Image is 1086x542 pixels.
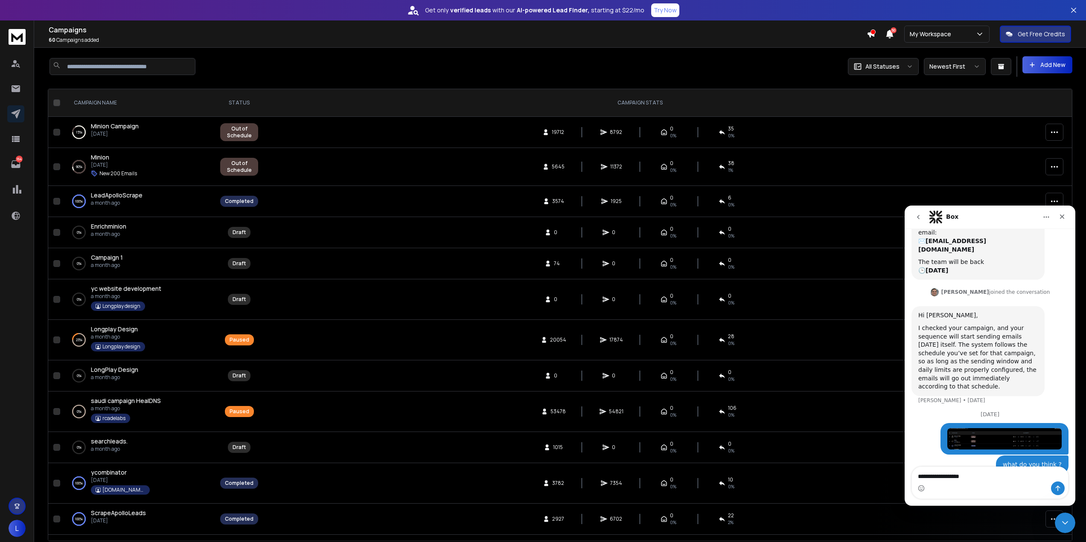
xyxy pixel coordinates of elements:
div: Draft [233,296,246,303]
span: 0 [612,296,620,303]
span: L [9,520,26,537]
span: 0% [670,132,676,139]
span: 0% [670,412,676,418]
div: Completed [225,198,253,205]
span: 20054 [550,336,566,343]
a: searchleads. [91,437,128,446]
p: 0 % [77,259,82,268]
p: 90 % [76,162,82,171]
span: 5645 [552,163,565,170]
p: 23 % [76,336,82,344]
p: 0 % [77,295,82,304]
a: Enrichminion [91,222,126,231]
p: [DATE] [91,517,146,524]
span: Enrichminion [91,222,126,230]
span: 0% [670,519,676,526]
span: 28 [728,333,734,340]
a: yc website development [91,284,161,293]
div: Draft [233,372,246,379]
span: 0% [670,264,676,270]
span: 22 [728,512,734,519]
img: logo [9,29,26,45]
span: 17874 [609,336,623,343]
span: 0 [728,369,731,376]
button: Newest First [924,58,986,75]
span: 7354 [610,480,622,487]
span: 0% [670,340,676,347]
span: 0 % [728,132,734,139]
span: 0 [670,369,673,376]
p: [DATE] [91,162,137,168]
span: 1925 [611,198,622,205]
span: 106 [728,405,737,412]
p: a month ago [91,231,126,238]
span: 60 [49,36,55,43]
div: Completed [225,480,253,487]
p: a month ago [91,446,128,452]
td: 15%Minion Campaign[DATE] [64,117,215,148]
span: 0 [670,476,673,483]
span: 0 [670,125,673,132]
span: LeadApolloScrape [91,191,143,199]
span: 0 [670,160,673,167]
div: Out of Schedule [225,160,253,174]
a: 164 [7,156,24,173]
p: rcadelabs [102,415,125,422]
th: CAMPAIGN NAME [64,89,215,117]
div: Draft [233,260,246,267]
p: 100 % [75,479,83,487]
span: Longplay Design [91,325,138,333]
span: 0 % [728,201,734,208]
span: 0 [612,229,620,236]
strong: AI-powered Lead Finder, [517,6,589,14]
p: [DATE] [91,130,139,137]
p: 164 [16,156,23,162]
span: 0 % [728,483,734,490]
a: Longplay Design [91,325,138,333]
span: 1 % [728,167,733,174]
span: 0% [670,232,676,239]
div: Draft [233,444,246,451]
span: 3782 [552,480,564,487]
p: Get only with our starting at $22/mo [425,6,644,14]
span: 0% [670,299,676,306]
td: 90%Minion[DATE]New 200 Emails [64,148,215,186]
td: 100%ycombinator[DATE][DOMAIN_NAME] [64,463,215,504]
button: Get Free Credits [1000,26,1071,43]
p: Get Free Credits [1018,30,1065,38]
div: Paused [230,336,249,343]
p: Longplay design [102,303,140,310]
p: [DOMAIN_NAME] [102,487,145,493]
p: 100 % [75,515,83,523]
iframe: Intercom live chat [905,206,1075,506]
a: ScrapeApolloLeads [91,509,146,517]
span: 0 [554,372,562,379]
td: 0%Campaign 1a month ago [64,248,215,279]
p: 0 % [77,443,82,452]
td: 0%yc website developmenta month agoLongplay design [64,279,215,320]
span: 0 [612,260,620,267]
p: a month ago [91,333,145,340]
span: 0 [670,257,673,264]
span: 0 [670,194,673,201]
span: 0 [728,441,731,447]
p: My Workspace [910,30,955,38]
span: ycombinator [91,468,127,476]
p: All Statuses [865,62,900,71]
